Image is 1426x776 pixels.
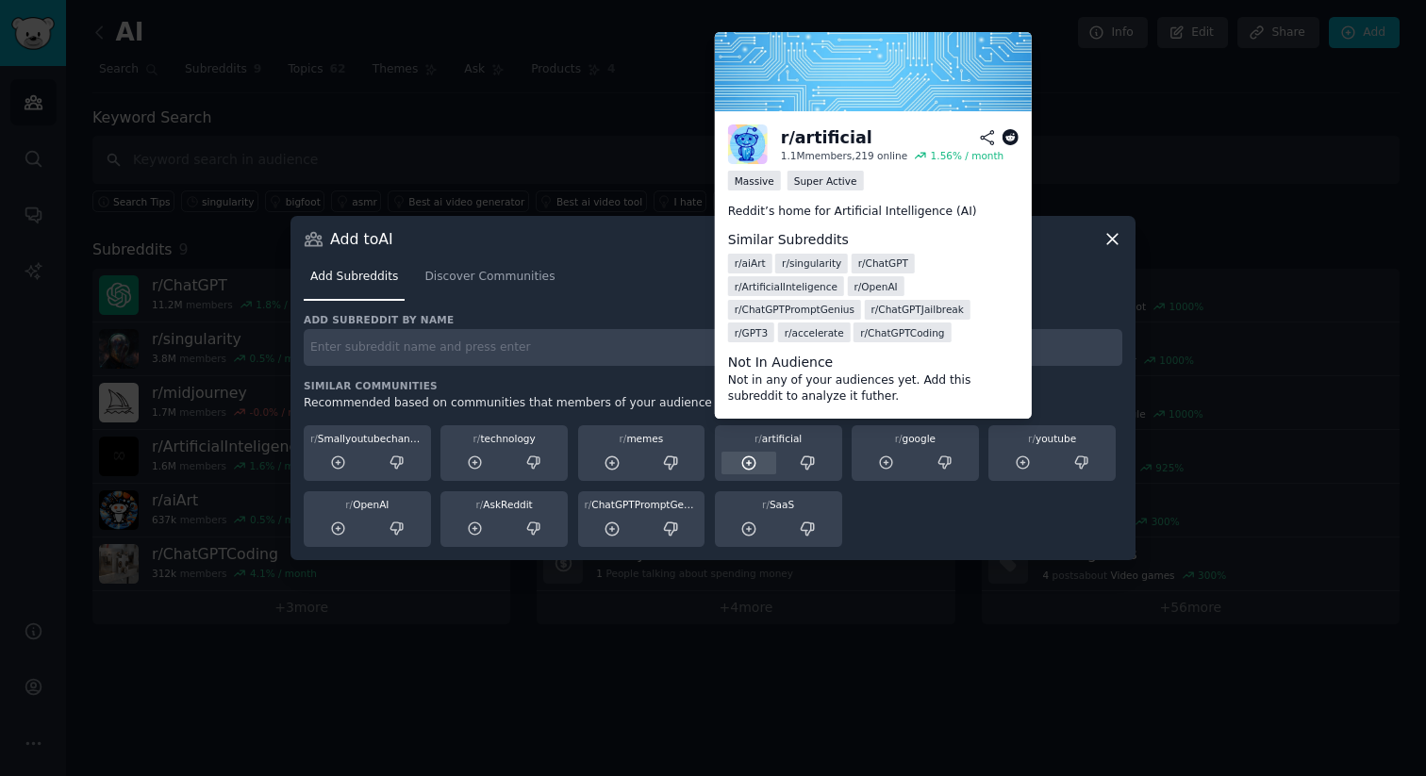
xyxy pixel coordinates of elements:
div: r/ artificial [781,126,872,150]
span: r/ ChatGPTJailbreak [871,303,964,316]
dd: Not in any of your audiences yet. Add this subreddit to analyze it futher. [728,372,1019,405]
dt: Similar Subreddits [728,230,1019,250]
span: r/ aiArt [735,256,766,270]
span: r/ singularity [782,256,841,270]
span: r/ ArtificialInteligence [735,280,837,293]
img: Artificial Intelligence (AI) [715,32,1032,111]
span: Add Subreddits [310,269,398,286]
div: Super Active [788,171,864,190]
div: technology [447,432,561,445]
div: 1.1M members, 219 online [781,149,907,162]
span: r/ [310,433,318,444]
span: r/ [895,433,903,444]
div: Smallyoutubechannels [310,432,424,445]
span: r/ [1028,433,1036,444]
span: r/ GPT3 [735,326,768,339]
dt: Not In Audience [728,353,1019,372]
span: r/ accelerate [785,326,844,339]
div: artificial [721,432,836,445]
span: r/ [585,499,592,510]
span: r/ [762,499,770,510]
input: Enter subreddit name and press enter [304,329,1122,366]
span: r/ [476,499,484,510]
h3: Add to AI [330,229,393,249]
div: youtube [995,432,1109,445]
div: AskReddit [447,498,561,511]
div: 1.56 % / month [931,149,1004,162]
a: Add Subreddits [304,262,405,301]
span: Discover Communities [424,269,555,286]
span: r/ ChatGPTPromptGenius [735,303,854,316]
div: SaaS [721,498,836,511]
span: r/ ChatGPTCoding [860,326,944,339]
a: Discover Communities [418,262,561,301]
div: OpenAI [310,498,424,511]
div: memes [585,432,699,445]
div: Recommended based on communities that members of your audience also participate in. [304,395,1122,412]
span: r/ [473,433,481,444]
span: r/ ChatGPT [858,256,908,270]
h3: Similar Communities [304,379,1122,392]
h3: Add subreddit by name [304,313,1122,326]
span: r/ OpenAI [854,280,897,293]
div: google [858,432,972,445]
div: Massive [728,171,781,190]
span: r/ [345,499,353,510]
img: artificial [728,124,768,164]
div: ChatGPTPromptGenius [585,498,699,511]
p: Reddit’s home for Artificial Intelligence (AI) [728,204,1019,221]
span: r/ [754,433,762,444]
span: r/ [620,433,627,444]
